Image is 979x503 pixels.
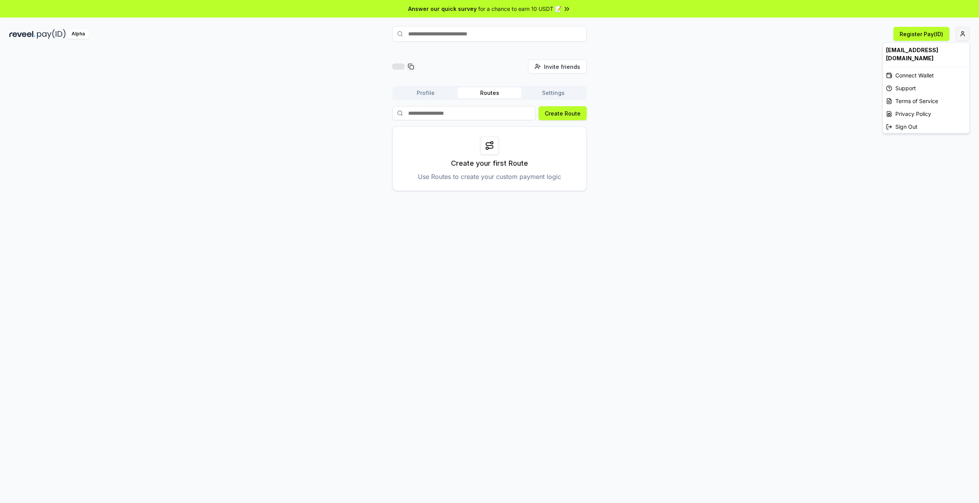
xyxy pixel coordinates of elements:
[883,69,969,82] div: Connect Wallet
[883,43,969,65] div: [EMAIL_ADDRESS][DOMAIN_NAME]
[883,107,969,120] a: Privacy Policy
[883,120,969,133] div: Sign Out
[883,82,969,95] a: Support
[883,95,969,107] a: Terms of Service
